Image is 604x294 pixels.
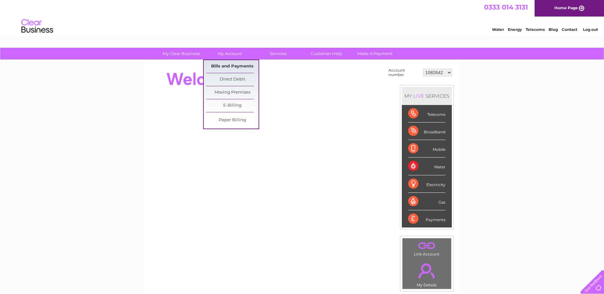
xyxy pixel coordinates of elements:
[562,27,577,32] a: Contact
[408,105,445,122] div: Telecoms
[549,27,558,32] a: Blog
[206,60,259,73] a: Bills and Payments
[206,99,259,112] a: E-Billing
[300,48,353,59] a: Customer Help
[408,140,445,157] div: Mobile
[402,258,451,289] td: My Details
[408,193,445,210] div: Gas
[402,87,452,105] div: MY SERVICES
[206,114,259,127] a: Paper Billing
[484,3,528,11] a: 0333 014 3131
[404,260,450,282] a: .
[349,48,401,59] a: Make A Payment
[402,238,451,258] td: Link Account
[408,122,445,140] div: Broadband
[206,73,259,86] a: Direct Debit
[408,210,445,227] div: Payments
[387,66,422,79] td: Account number
[492,27,504,32] a: Water
[203,48,256,59] a: My Account
[206,86,259,99] a: Moving Premises
[152,3,453,31] div: Clear Business is a trading name of Verastar Limited (registered in [GEOGRAPHIC_DATA] No. 3667643...
[583,27,598,32] a: Log out
[404,240,450,251] a: .
[412,93,425,99] div: LIVE
[21,17,53,36] img: logo.png
[408,157,445,175] div: Water
[508,27,522,32] a: Energy
[408,175,445,193] div: Electricity
[252,48,304,59] a: Services
[526,27,545,32] a: Telecoms
[155,48,208,59] a: My Clear Business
